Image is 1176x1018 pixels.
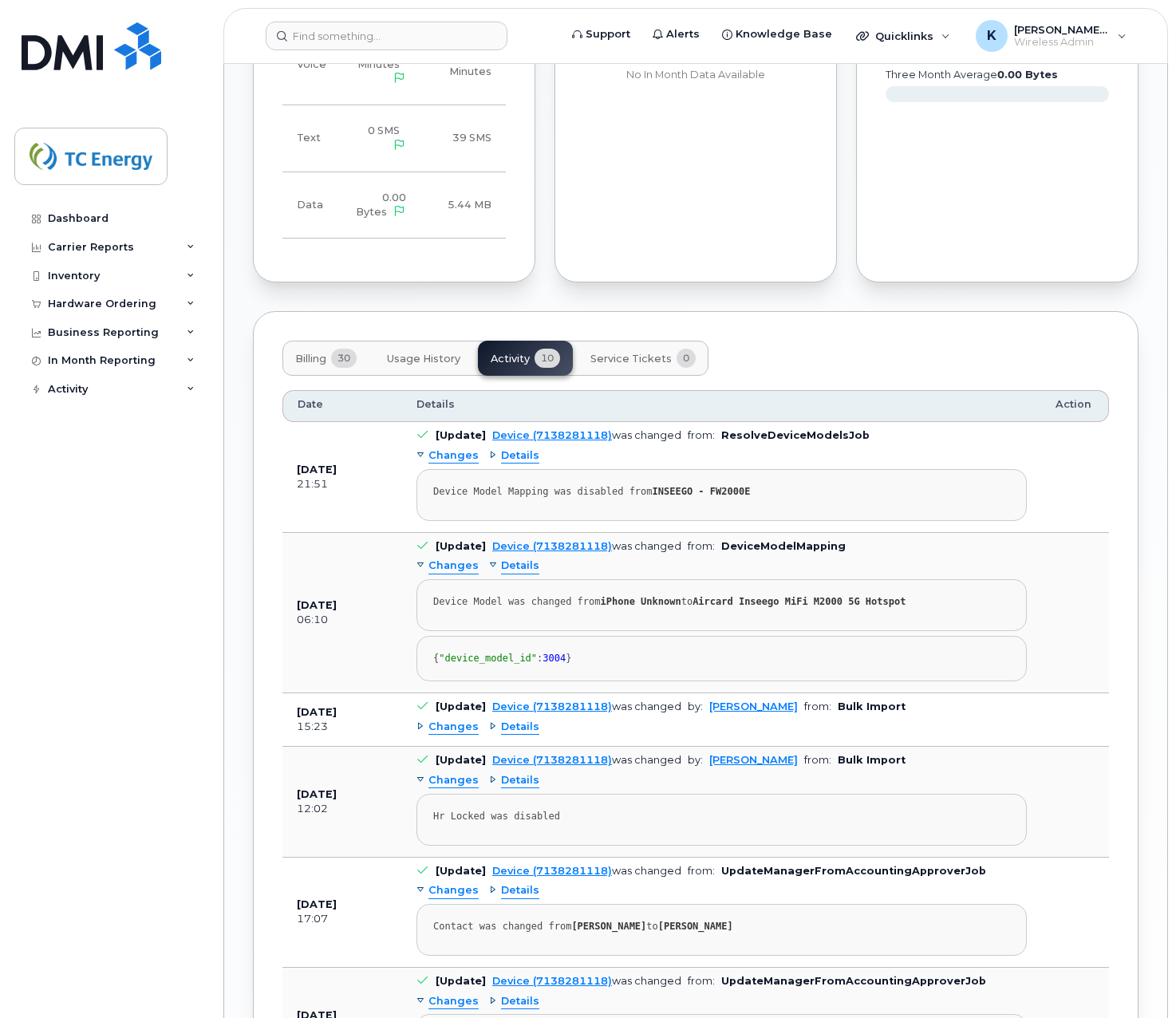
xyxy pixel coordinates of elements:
[428,720,479,735] span: Changes
[501,448,539,464] span: Details
[492,975,681,987] div: was changed
[297,464,337,475] b: [DATE]
[428,883,479,898] span: Changes
[804,754,831,766] span: from:
[492,865,612,877] a: Device (7138281118)
[838,700,906,712] b: Bulk Import
[428,448,479,464] span: Changes
[420,105,506,172] td: 39 SMS
[688,865,715,877] span: from:
[875,30,933,42] span: Quicklinks
[297,802,388,816] div: 12:02
[501,720,539,735] span: Details
[736,26,832,42] span: Knowledge Base
[492,540,612,552] a: Device (7138281118)
[845,20,961,52] div: Quicklinks
[387,353,460,365] span: Usage History
[561,18,641,50] a: Support
[428,558,479,574] span: Changes
[653,486,751,497] strong: INSEEGO - FW2000E
[436,865,486,877] b: [Update]
[492,429,681,441] div: was changed
[688,700,703,712] span: by:
[492,429,612,441] a: Device (7138281118)
[297,599,337,611] b: [DATE]
[436,754,486,766] b: [Update]
[436,975,486,987] b: [Update]
[492,700,612,712] a: Device (7138281118)
[987,26,996,45] span: K
[709,700,798,712] a: [PERSON_NAME]
[368,124,400,136] span: 0 SMS
[282,105,341,172] td: Text
[804,700,831,712] span: from:
[297,613,388,627] div: 06:10
[420,172,506,239] td: 5.44 MB
[282,24,341,105] td: Voice
[1014,23,1110,36] span: [PERSON_NAME][EMAIL_ADDRESS][DOMAIN_NAME]
[501,558,539,574] span: Details
[433,486,1010,498] div: Device Model Mapping was disabled from
[721,865,986,877] b: UpdateManagerFromAccountingApproverJob
[266,22,507,50] input: Find something...
[331,349,357,368] span: 30
[428,994,479,1009] span: Changes
[501,773,539,788] span: Details
[501,883,539,898] span: Details
[282,172,341,239] td: Data
[297,477,388,491] div: 21:51
[693,596,906,607] strong: Aircard Inseego MiFi M2000 5G Hotspot
[297,912,388,926] div: 17:07
[297,720,388,734] div: 15:23
[439,653,537,664] span: "device_model_id"
[492,700,681,712] div: was changed
[601,596,681,607] strong: iPhone Unknown
[295,353,326,365] span: Billing
[677,349,696,368] span: 0
[658,921,733,932] strong: [PERSON_NAME]
[838,754,906,766] b: Bulk Import
[1107,949,1164,1006] iframe: Messenger Launcher
[416,397,455,412] span: Details
[721,429,870,441] b: ResolveDeviceModelsJob
[298,397,323,412] span: Date
[965,20,1138,52] div: kevin_schnurr@tcenergy.com
[709,754,798,766] a: [PERSON_NAME]
[297,788,337,800] b: [DATE]
[666,26,700,42] span: Alerts
[433,921,1010,933] div: Contact was changed from to
[641,18,711,50] a: Alerts
[721,540,846,552] b: DeviceModelMapping
[501,994,539,1009] span: Details
[584,68,807,82] p: No In Month Data Available
[688,540,715,552] span: from:
[590,353,672,365] span: Service Tickets
[885,69,1058,81] text: three month average
[721,975,986,987] b: UpdateManagerFromAccountingApproverJob
[688,754,703,766] span: by:
[420,24,506,105] td: 21329 Minutes
[297,898,337,910] b: [DATE]
[436,540,486,552] b: [Update]
[436,700,486,712] b: [Update]
[492,754,612,766] a: Device (7138281118)
[492,540,681,552] div: was changed
[688,975,715,987] span: from:
[543,653,566,664] span: 3004
[297,706,337,718] b: [DATE]
[436,429,486,441] b: [Update]
[711,18,843,50] a: Knowledge Base
[997,69,1058,81] tspan: 0.00 Bytes
[433,811,1010,823] div: Hr Locked was disabled
[688,429,715,441] span: from:
[1014,36,1110,49] span: Wireless Admin
[571,921,646,932] strong: [PERSON_NAME]
[1041,390,1109,422] th: Action
[492,865,681,877] div: was changed
[428,773,479,788] span: Changes
[492,975,612,987] a: Device (7138281118)
[433,596,1010,608] div: Device Model was changed from to
[586,26,630,42] span: Support
[433,653,1010,665] div: { : }
[492,754,681,766] div: was changed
